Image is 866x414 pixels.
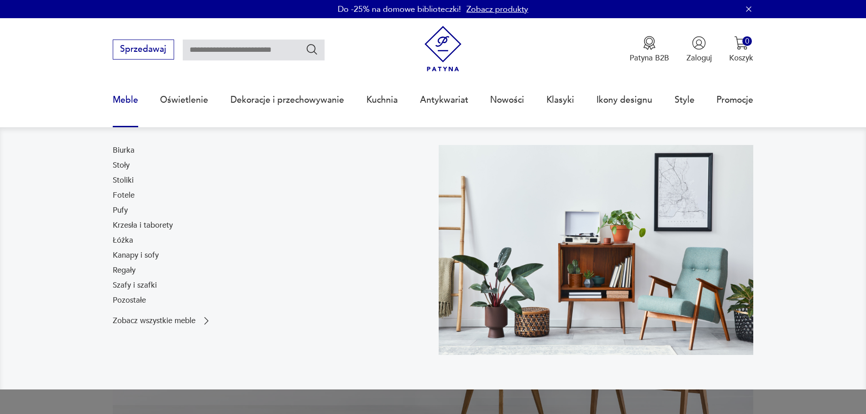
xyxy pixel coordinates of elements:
[113,205,128,216] a: Pufy
[338,4,461,15] p: Do -25% na domowe biblioteczki!
[729,36,753,63] button: 0Koszyk
[366,79,398,121] a: Kuchnia
[729,53,753,63] p: Koszyk
[742,36,752,46] div: 0
[113,317,195,324] p: Zobacz wszystkie meble
[113,175,134,186] a: Stoliki
[113,295,146,306] a: Pozostałe
[675,79,695,121] a: Style
[686,53,712,63] p: Zaloguj
[113,46,174,54] a: Sprzedawaj
[734,36,748,50] img: Ikona koszyka
[230,79,344,121] a: Dekoracje i przechowywanie
[160,79,208,121] a: Oświetlenie
[420,79,468,121] a: Antykwariat
[420,26,466,72] img: Patyna - sklep z meblami i dekoracjami vintage
[490,79,524,121] a: Nowości
[113,315,212,326] a: Zobacz wszystkie meble
[113,235,133,246] a: Łóżka
[716,79,753,121] a: Promocje
[113,280,157,291] a: Szafy i szafki
[686,36,712,63] button: Zaloguj
[546,79,574,121] a: Klasyki
[113,220,173,231] a: Krzesła i taborety
[113,160,130,171] a: Stoły
[630,36,669,63] button: Patyna B2B
[596,79,652,121] a: Ikony designu
[630,36,669,63] a: Ikona medaluPatyna B2B
[113,40,174,60] button: Sprzedawaj
[113,79,138,121] a: Meble
[113,265,135,276] a: Regały
[642,36,656,50] img: Ikona medalu
[630,53,669,63] p: Patyna B2B
[466,4,528,15] a: Zobacz produkty
[305,43,319,56] button: Szukaj
[113,190,135,201] a: Fotele
[439,145,754,355] img: 969d9116629659dbb0bd4e745da535dc.jpg
[113,145,135,156] a: Biurka
[692,36,706,50] img: Ikonka użytkownika
[113,250,159,261] a: Kanapy i sofy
